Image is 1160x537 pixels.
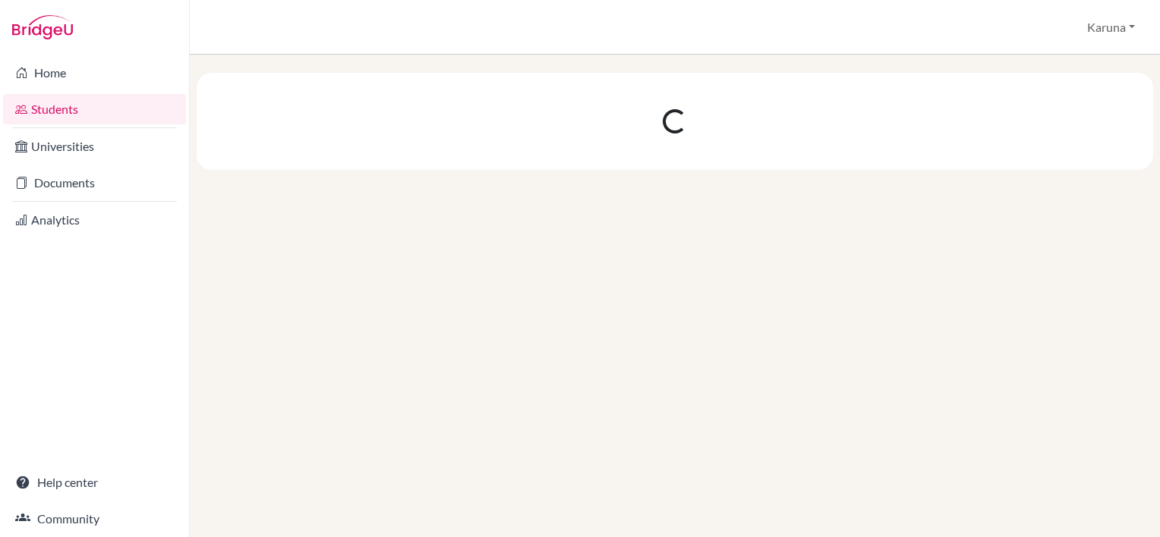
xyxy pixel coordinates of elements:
a: Analytics [3,205,186,235]
a: Universities [3,131,186,162]
button: Karuna [1080,13,1142,42]
a: Home [3,58,186,88]
a: Help center [3,467,186,498]
img: Bridge-U [12,15,73,39]
a: Community [3,504,186,534]
a: Students [3,94,186,124]
a: Documents [3,168,186,198]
